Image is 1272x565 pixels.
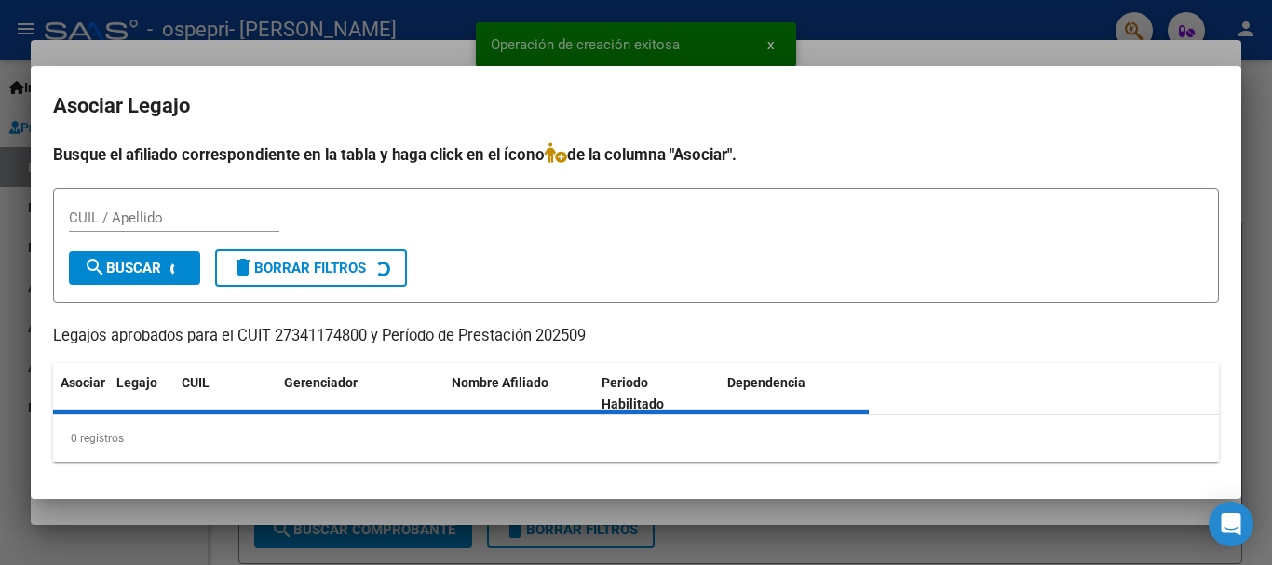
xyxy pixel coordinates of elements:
span: Legajo [116,375,157,390]
datatable-header-cell: Asociar [53,363,109,424]
span: CUIL [182,375,210,390]
h2: Asociar Legajo [53,88,1219,124]
span: Periodo Habilitado [602,375,664,411]
span: Dependencia [727,375,805,390]
datatable-header-cell: Nombre Afiliado [444,363,594,424]
datatable-header-cell: Dependencia [720,363,870,424]
span: Nombre Afiliado [452,375,548,390]
div: Open Intercom Messenger [1209,502,1253,546]
p: Legajos aprobados para el CUIT 27341174800 y Período de Prestación 202509 [53,325,1219,348]
span: Buscar [84,260,161,276]
span: Gerenciador [284,375,358,390]
span: Asociar [61,375,105,390]
button: Borrar Filtros [215,249,407,287]
button: Buscar [69,251,200,285]
span: Borrar Filtros [232,260,366,276]
datatable-header-cell: Gerenciador [277,363,444,424]
mat-icon: delete [232,256,254,278]
mat-icon: search [84,256,106,278]
h4: Busque el afiliado correspondiente en la tabla y haga click en el ícono de la columna "Asociar". [53,142,1219,167]
datatable-header-cell: CUIL [174,363,277,424]
datatable-header-cell: Periodo Habilitado [594,363,720,424]
datatable-header-cell: Legajo [109,363,174,424]
div: 0 registros [53,415,1219,462]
